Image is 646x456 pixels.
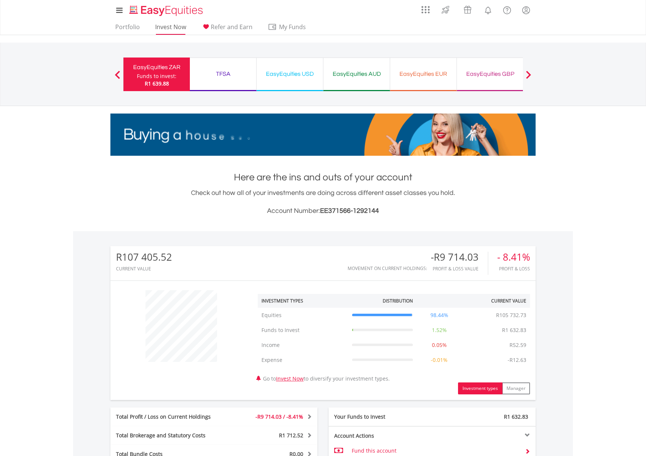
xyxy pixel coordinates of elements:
span: -R9 714.03 / -8.41% [255,413,303,420]
div: Account Actions [329,432,432,440]
div: - 8.41% [497,252,530,263]
div: Check out how all of your investments are doing across different asset classes you hold. [110,188,536,216]
img: EasyEquities_Logo.png [128,4,206,17]
div: Total Brokerage and Statutory Costs [110,432,231,439]
a: My Profile [517,2,536,18]
td: 0.05% [417,338,462,353]
div: Profit & Loss [497,266,530,271]
a: Invest Now [276,375,304,382]
div: Profit & Loss Value [431,266,488,271]
div: CURRENT VALUE [116,266,172,271]
span: R1 712.52 [279,432,303,439]
div: Funds to invest: [137,72,176,80]
th: Current Value [462,294,530,308]
td: 1.52% [417,323,462,338]
td: R1 632.83 [498,323,530,338]
td: Income [258,338,348,353]
td: Expense [258,353,348,367]
span: R1 632.83 [504,413,528,420]
h3: Account Number: [110,206,536,216]
span: EE371566-1292144 [320,207,379,214]
td: R52.59 [506,338,530,353]
a: AppsGrid [417,2,435,14]
div: EasyEquities AUD [328,69,385,79]
button: Next [521,74,536,82]
img: EasyMortage Promotion Banner [110,114,536,156]
a: Portfolio [112,23,143,35]
button: Investment types [458,382,502,394]
td: Equities [258,308,348,323]
a: FAQ's and Support [498,2,517,17]
a: Vouchers [457,2,479,16]
h1: Here are the ins and outs of your account [110,171,536,184]
div: Go to to diversify your investment types. [252,286,536,394]
div: EasyEquities EUR [395,69,452,79]
a: Home page [126,2,206,17]
td: 98.44% [417,308,462,323]
button: Manager [502,382,530,394]
button: Previous [110,74,125,82]
div: EasyEquities ZAR [128,62,185,72]
div: Movement on Current Holdings: [348,266,427,271]
img: grid-menu-icon.svg [421,6,430,14]
div: TFSA [194,69,252,79]
img: vouchers-v2.svg [461,4,474,16]
div: EasyEquities GBP [461,69,519,79]
div: Total Profit / Loss on Current Holdings [110,413,231,421]
td: Funds to Invest [258,323,348,338]
div: EasyEquities USD [261,69,319,79]
span: R1 639.88 [145,80,169,87]
td: -R12.63 [504,353,530,367]
a: Invest Now [152,23,189,35]
th: Investment Types [258,294,348,308]
td: -0.01% [417,353,462,367]
div: R107 405.52 [116,252,172,263]
td: R105 732.73 [492,308,530,323]
img: thrive-v2.svg [439,4,452,16]
div: -R9 714.03 [431,252,488,263]
a: Notifications [479,2,498,17]
div: Distribution [383,298,413,304]
span: Refer and Earn [211,23,253,31]
span: My Funds [268,22,317,32]
a: Refer and Earn [198,23,255,35]
div: Your Funds to Invest [329,413,432,421]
